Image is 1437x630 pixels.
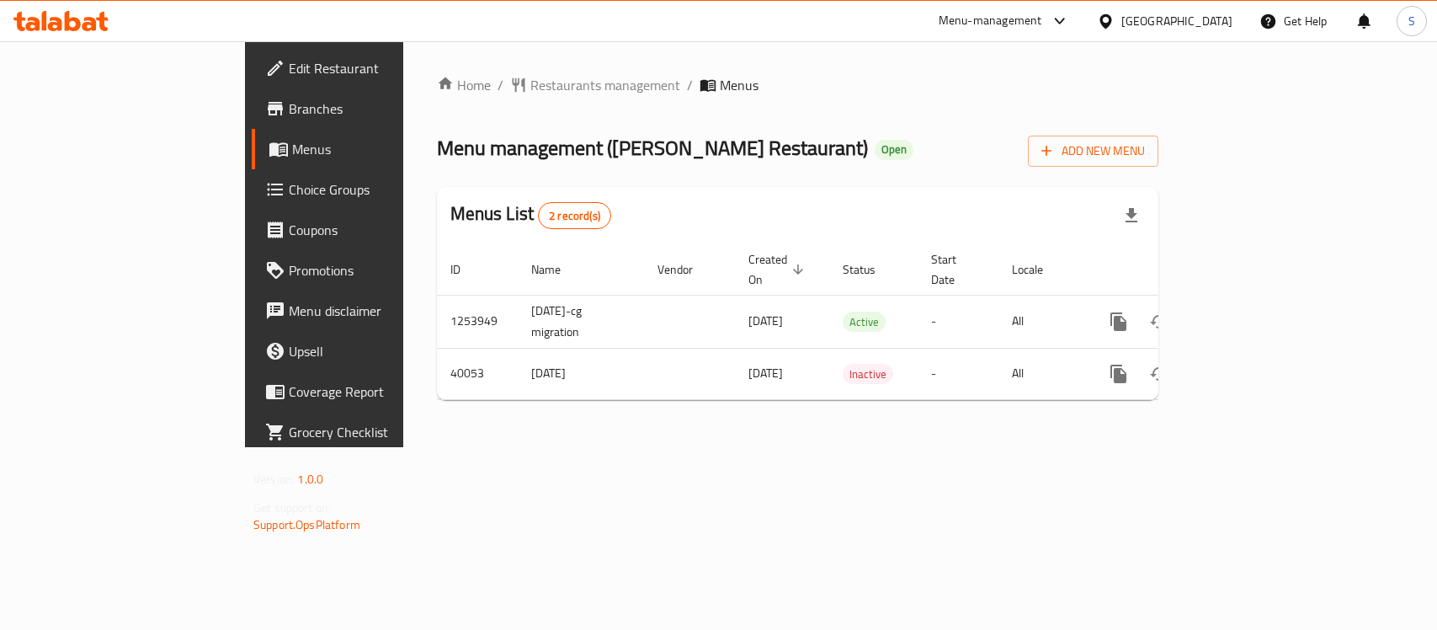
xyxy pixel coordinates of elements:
[843,259,897,280] span: Status
[252,331,485,371] a: Upsell
[252,129,485,169] a: Menus
[939,11,1042,31] div: Menu-management
[289,422,471,442] span: Grocery Checklist
[498,75,503,95] li: /
[252,210,485,250] a: Coupons
[450,201,611,229] h2: Menus List
[289,99,471,119] span: Branches
[1028,136,1158,167] button: Add New Menu
[252,88,485,129] a: Branches
[297,468,323,490] span: 1.0.0
[437,129,868,167] span: Menu management ( [PERSON_NAME] Restaurant )
[918,348,998,399] td: -
[843,312,886,332] span: Active
[289,382,471,402] span: Coverage Report
[539,208,610,224] span: 2 record(s)
[510,75,680,95] a: Restaurants management
[657,259,715,280] span: Vendor
[252,291,485,331] a: Menu disclaimer
[289,260,471,280] span: Promotions
[253,514,360,536] a: Support.OpsPlatform
[252,250,485,291] a: Promotions
[843,312,886,332] div: Active
[1099,354,1139,394] button: more
[253,497,331,519] span: Get support on:
[918,295,998,348] td: -
[998,295,1085,348] td: All
[530,75,680,95] span: Restaurants management
[437,244,1274,400] table: enhanced table
[289,179,471,200] span: Choice Groups
[289,301,471,321] span: Menu disclaimer
[1408,12,1415,30] span: S
[292,139,471,159] span: Menus
[450,259,482,280] span: ID
[531,259,583,280] span: Name
[748,249,809,290] span: Created On
[252,169,485,210] a: Choice Groups
[1085,244,1274,296] th: Actions
[1111,195,1152,236] div: Export file
[1041,141,1145,162] span: Add New Menu
[252,48,485,88] a: Edit Restaurant
[253,468,295,490] span: Version:
[875,142,913,157] span: Open
[252,412,485,452] a: Grocery Checklist
[538,202,611,229] div: Total records count
[1121,12,1232,30] div: [GEOGRAPHIC_DATA]
[437,75,1158,95] nav: breadcrumb
[252,371,485,412] a: Coverage Report
[518,295,644,348] td: [DATE]-cg migration
[843,365,893,384] span: Inactive
[518,348,644,399] td: [DATE]
[875,140,913,160] div: Open
[748,310,783,332] span: [DATE]
[687,75,693,95] li: /
[931,249,978,290] span: Start Date
[1012,259,1065,280] span: Locale
[748,362,783,384] span: [DATE]
[1139,354,1179,394] button: Change Status
[1099,302,1139,342] button: more
[1139,302,1179,342] button: Change Status
[998,348,1085,399] td: All
[720,75,758,95] span: Menus
[289,220,471,240] span: Coupons
[289,341,471,361] span: Upsell
[289,58,471,78] span: Edit Restaurant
